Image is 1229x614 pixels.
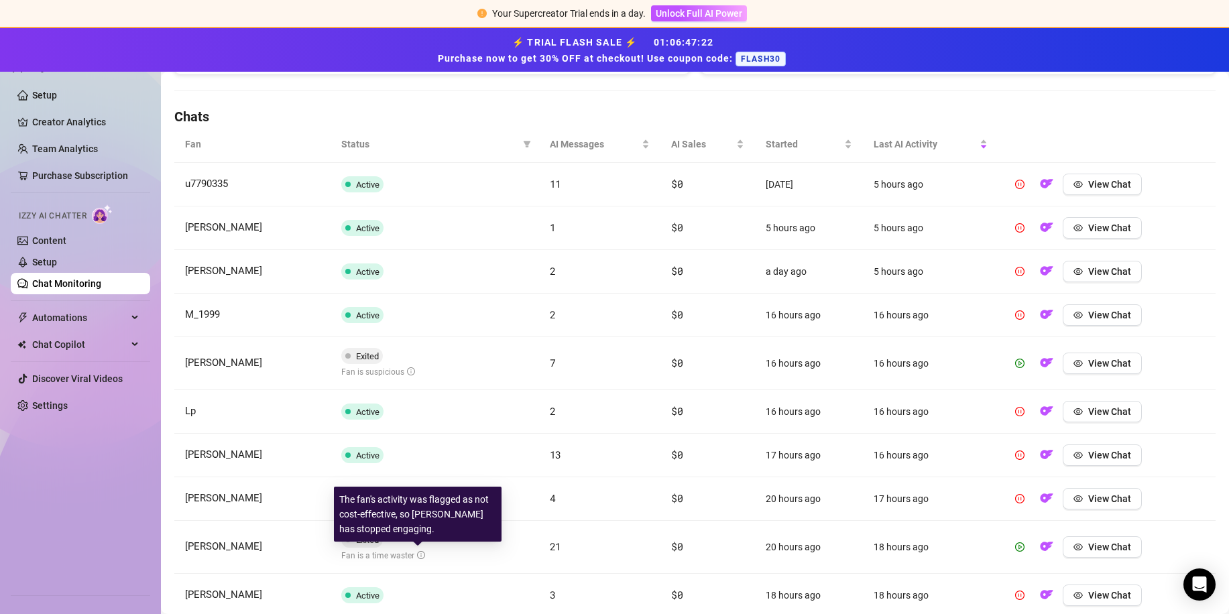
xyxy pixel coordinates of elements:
[863,477,998,521] td: 17 hours ago
[1088,542,1131,552] span: View Chat
[550,491,556,505] span: 4
[19,210,86,223] span: Izzy AI Chatter
[185,492,262,504] span: [PERSON_NAME]
[1073,591,1083,600] span: eye
[755,250,863,294] td: a day ago
[755,126,863,163] th: Started
[755,477,863,521] td: 20 hours ago
[766,137,841,151] span: Started
[1088,493,1131,504] span: View Chat
[671,404,683,418] span: $0
[1088,266,1131,277] span: View Chat
[32,165,139,186] a: Purchase Subscription
[1015,494,1025,503] span: pause-circle
[671,356,683,369] span: $0
[863,163,998,206] td: 5 hours ago
[92,204,113,224] img: AI Chatter
[651,8,747,19] a: Unlock Full AI Power
[1063,261,1142,282] button: View Chat
[863,390,998,434] td: 16 hours ago
[656,8,742,19] span: Unlock Full AI Power
[1040,404,1053,418] img: OF
[356,450,379,460] span: Active
[755,390,863,434] td: 16 hours ago
[356,310,379,320] span: Active
[651,5,747,21] button: Unlock Full AI Power
[356,535,379,545] span: Exited
[755,294,863,337] td: 16 hours ago
[520,134,534,154] span: filter
[32,257,57,267] a: Setup
[1040,264,1053,278] img: OF
[671,177,683,190] span: $0
[1073,450,1083,460] span: eye
[1036,174,1057,195] button: OF
[185,308,220,320] span: M_1999
[660,126,755,163] th: AI Sales
[1063,217,1142,239] button: View Chat
[1015,450,1025,460] span: pause-circle
[185,357,262,369] span: [PERSON_NAME]
[1040,356,1053,369] img: OF
[1015,359,1025,368] span: play-circle
[1063,536,1142,558] button: View Chat
[1063,488,1142,509] button: View Chat
[1063,353,1142,374] button: View Chat
[341,367,415,377] span: Fan is suspicious
[356,407,379,417] span: Active
[1073,267,1083,276] span: eye
[1088,590,1131,601] span: View Chat
[334,487,502,542] div: The fan's activity was flagged as not cost-effective, so [PERSON_NAME] has stopped engaging.
[1036,496,1057,507] a: OF
[863,521,998,574] td: 18 hours ago
[550,137,640,151] span: AI Messages
[1073,407,1083,416] span: eye
[863,294,998,337] td: 16 hours ago
[1073,359,1083,368] span: eye
[185,265,262,277] span: [PERSON_NAME]
[863,434,998,477] td: 16 hours ago
[736,52,786,66] span: FLASH30
[1036,353,1057,374] button: OF
[32,307,127,328] span: Automations
[1015,310,1025,320] span: pause-circle
[32,235,66,246] a: Content
[438,37,791,64] strong: ⚡ TRIAL FLASH SALE ⚡
[874,137,977,151] span: Last AI Activity
[654,37,713,48] span: 01 : 06 : 47 : 22
[671,588,683,601] span: $0
[539,126,661,163] th: AI Messages
[671,491,683,505] span: $0
[1036,269,1057,280] a: OF
[185,405,196,417] span: Lp
[1073,494,1083,503] span: eye
[1063,304,1142,326] button: View Chat
[185,221,262,233] span: [PERSON_NAME]
[1036,452,1057,463] a: OF
[185,540,262,552] span: [PERSON_NAME]
[1073,223,1083,233] span: eye
[755,337,863,390] td: 16 hours ago
[407,367,415,375] span: info-circle
[1073,310,1083,320] span: eye
[1040,491,1053,505] img: OF
[523,140,531,148] span: filter
[863,337,998,390] td: 16 hours ago
[1036,304,1057,326] button: OF
[550,588,556,601] span: 3
[1088,310,1131,320] span: View Chat
[185,448,262,460] span: [PERSON_NAME]
[671,540,683,553] span: $0
[671,137,734,151] span: AI Sales
[863,250,998,294] td: 5 hours ago
[174,126,331,163] th: Fan
[1088,223,1131,233] span: View Chat
[32,334,127,355] span: Chat Copilot
[1036,409,1057,420] a: OF
[32,400,68,411] a: Settings
[1015,267,1025,276] span: pause-circle
[356,180,379,190] span: Active
[671,448,683,461] span: $0
[185,589,262,601] span: [PERSON_NAME]
[1036,261,1057,282] button: OF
